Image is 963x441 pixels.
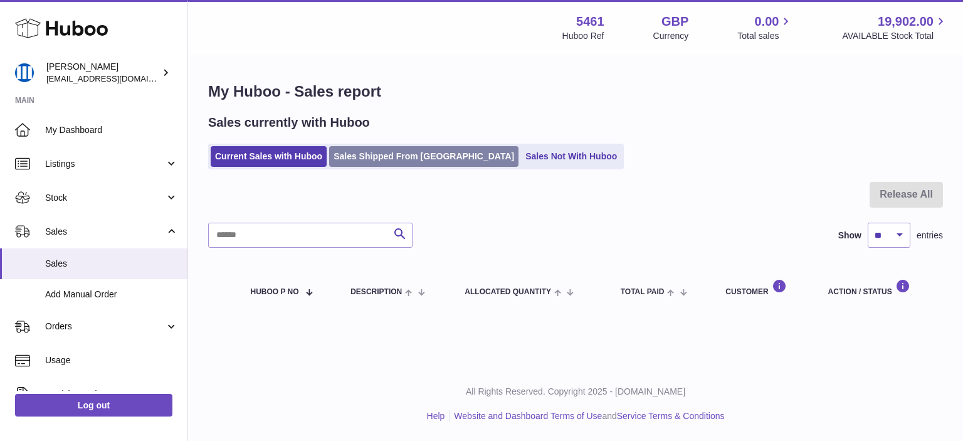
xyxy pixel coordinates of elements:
[15,63,34,82] img: oksana@monimoto.com
[737,30,793,42] span: Total sales
[576,13,604,30] strong: 5461
[45,388,165,400] span: Invoicing and Payments
[208,114,370,131] h2: Sales currently with Huboo
[661,13,688,30] strong: GBP
[45,124,178,136] span: My Dashboard
[828,279,930,296] div: Action / Status
[15,394,172,417] a: Log out
[208,82,943,102] h1: My Huboo - Sales report
[562,30,604,42] div: Huboo Ref
[454,411,602,421] a: Website and Dashboard Terms of Use
[725,279,802,296] div: Customer
[617,411,725,421] a: Service Terms & Conditions
[45,258,178,270] span: Sales
[45,354,178,366] span: Usage
[838,230,861,242] label: Show
[450,410,724,422] li: and
[45,226,165,238] span: Sales
[251,288,299,296] span: Huboo P no
[45,289,178,300] span: Add Manual Order
[621,288,665,296] span: Total paid
[737,13,793,42] a: 0.00 Total sales
[917,230,943,242] span: entries
[46,73,184,83] span: [EMAIL_ADDRESS][DOMAIN_NAME]
[198,386,953,398] p: All Rights Reserved. Copyright 2025 - [DOMAIN_NAME]
[329,146,518,167] a: Sales Shipped From [GEOGRAPHIC_DATA]
[521,146,621,167] a: Sales Not With Huboo
[350,288,402,296] span: Description
[755,13,779,30] span: 0.00
[878,13,934,30] span: 19,902.00
[45,192,165,204] span: Stock
[465,288,551,296] span: ALLOCATED Quantity
[45,321,165,332] span: Orders
[842,30,948,42] span: AVAILABLE Stock Total
[45,158,165,170] span: Listings
[46,61,159,85] div: [PERSON_NAME]
[653,30,689,42] div: Currency
[427,411,445,421] a: Help
[211,146,327,167] a: Current Sales with Huboo
[842,13,948,42] a: 19,902.00 AVAILABLE Stock Total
